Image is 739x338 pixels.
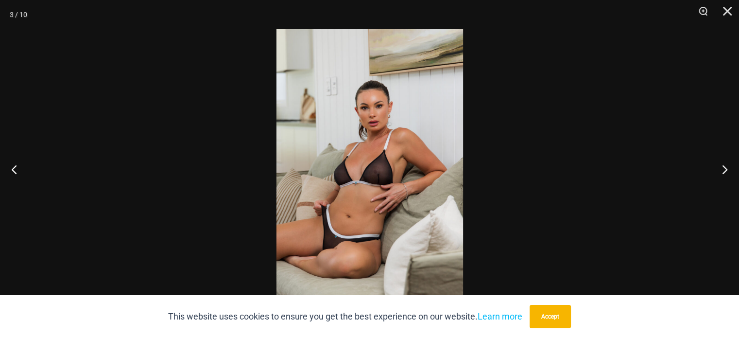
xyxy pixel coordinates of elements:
p: This website uses cookies to ensure you get the best experience on our website. [168,309,522,324]
img: Electric Illusion Noir 1521 Bra 682 Thong 06 [276,29,463,309]
div: 3 / 10 [10,7,27,22]
button: Next [703,145,739,194]
a: Learn more [478,311,522,321]
button: Accept [530,305,571,328]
